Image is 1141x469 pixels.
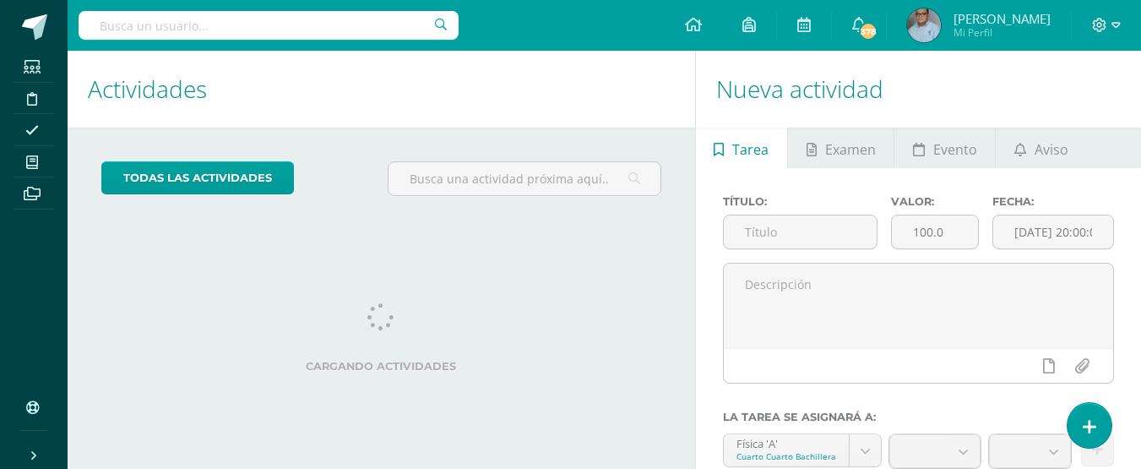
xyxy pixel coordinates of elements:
[101,360,661,373] label: Cargando actividades
[732,129,769,170] span: Tarea
[724,215,877,248] input: Título
[696,128,787,168] a: Tarea
[993,215,1113,248] input: Fecha de entrega
[859,22,877,41] span: 378
[79,11,459,40] input: Busca un usuario...
[1035,129,1068,170] span: Aviso
[992,195,1114,208] label: Fecha:
[996,128,1086,168] a: Aviso
[716,51,1121,128] h1: Nueva actividad
[892,215,978,248] input: Puntos máximos
[101,161,294,194] a: todas las Actividades
[907,8,941,42] img: 7b909a47bc6bc1a4636edf6a175a3f6c.png
[933,129,977,170] span: Evento
[954,25,1051,40] span: Mi Perfil
[894,128,995,168] a: Evento
[891,195,979,208] label: Valor:
[736,450,836,462] div: Cuarto Cuarto Bachillerato en Ciencias y Letras
[954,10,1051,27] span: [PERSON_NAME]
[723,411,1114,423] label: La tarea se asignará a:
[388,162,660,195] input: Busca una actividad próxima aquí...
[724,434,881,466] a: Física 'A'Cuarto Cuarto Bachillerato en Ciencias y Letras
[723,195,878,208] label: Título:
[88,51,675,128] h1: Actividades
[736,434,836,450] div: Física 'A'
[825,129,876,170] span: Examen
[788,128,894,168] a: Examen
